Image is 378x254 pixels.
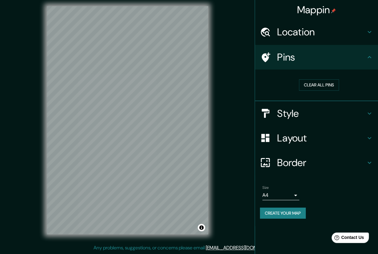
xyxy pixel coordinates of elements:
[323,230,371,247] iframe: Help widget launcher
[260,208,306,219] button: Create your map
[277,51,366,63] h4: Pins
[299,79,339,91] button: Clear all pins
[255,20,378,44] div: Location
[47,6,208,234] canvas: Map
[331,8,336,13] img: pin-icon.png
[277,157,366,169] h4: Border
[255,45,378,69] div: Pins
[297,4,336,16] h4: Mappin
[277,26,366,38] h4: Location
[255,126,378,150] div: Layout
[277,107,366,120] h4: Style
[206,244,282,251] a: [EMAIL_ADDRESS][DOMAIN_NAME]
[262,185,269,190] label: Size
[94,244,283,252] p: Any problems, suggestions, or concerns please email .
[255,101,378,126] div: Style
[262,190,299,200] div: A4
[255,150,378,175] div: Border
[198,224,205,231] button: Toggle attribution
[277,132,366,144] h4: Layout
